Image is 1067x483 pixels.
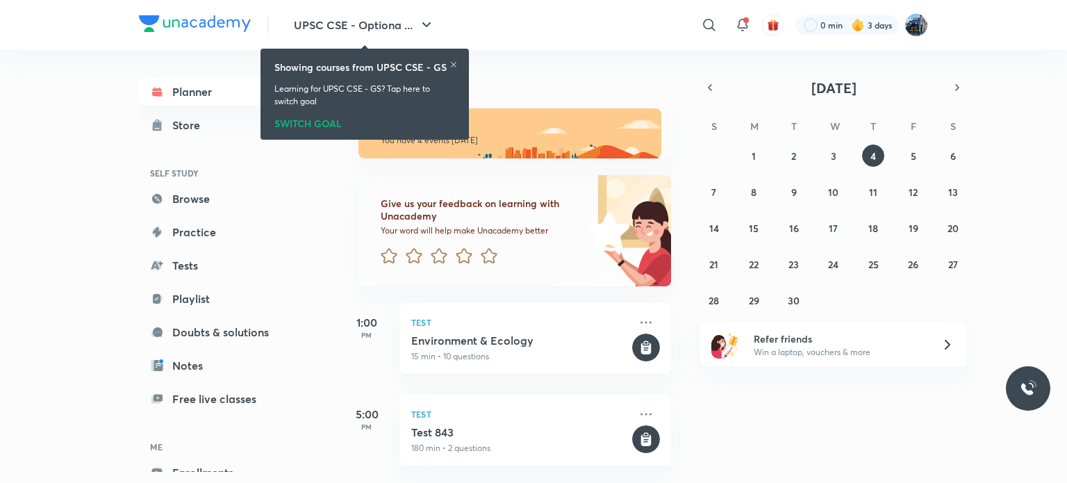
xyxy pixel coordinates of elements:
p: Win a laptop, vouchers & more [754,346,925,359]
button: September 18, 2025 [862,217,884,239]
abbr: September 10, 2025 [828,186,838,199]
button: September 16, 2025 [783,217,805,239]
button: September 2, 2025 [783,145,805,167]
a: Free live classes [139,385,300,413]
abbr: September 30, 2025 [788,294,800,307]
h4: [DATE] [358,78,685,95]
abbr: September 9, 2025 [791,186,797,199]
p: Test [411,406,629,423]
button: September 20, 2025 [942,217,964,239]
button: September 7, 2025 [703,181,725,203]
abbr: September 4, 2025 [870,149,876,163]
abbr: Friday [911,120,916,133]
button: September 4, 2025 [862,145,884,167]
img: referral [711,331,739,359]
p: Your word will help make Unacademy better [381,225,584,236]
button: September 11, 2025 [862,181,884,203]
button: September 3, 2025 [822,145,845,167]
abbr: September 17, 2025 [829,222,838,235]
abbr: Thursday [870,120,876,133]
button: September 14, 2025 [703,217,725,239]
abbr: September 23, 2025 [788,258,799,271]
h6: Refer friends [754,331,925,346]
span: [DATE] [811,79,857,97]
a: Playlist [139,285,300,313]
button: September 9, 2025 [783,181,805,203]
img: Company Logo [139,15,251,32]
img: avatar [767,19,779,31]
abbr: September 18, 2025 [868,222,878,235]
button: UPSC CSE - Optiona ... [286,11,443,39]
a: Browse [139,185,300,213]
abbr: September 26, 2025 [908,258,918,271]
img: morning [358,108,661,158]
button: September 15, 2025 [743,217,765,239]
div: Store [172,117,208,133]
abbr: September 21, 2025 [709,258,718,271]
p: 15 min • 10 questions [411,350,629,363]
abbr: Tuesday [791,120,797,133]
button: September 17, 2025 [822,217,845,239]
h6: Good morning, I [381,121,649,133]
img: streak [851,18,865,32]
a: Store [139,111,300,139]
abbr: September 20, 2025 [948,222,959,235]
button: September 29, 2025 [743,289,765,311]
abbr: September 1, 2025 [752,149,756,163]
abbr: September 3, 2025 [831,149,836,163]
a: Tests [139,252,300,279]
button: September 28, 2025 [703,289,725,311]
button: [DATE] [720,78,948,97]
a: Company Logo [139,15,251,35]
p: Test [411,314,629,331]
img: feedback_image [541,175,671,286]
abbr: September 29, 2025 [749,294,759,307]
p: You have 4 events [DATE] [381,135,649,146]
button: September 21, 2025 [703,253,725,275]
p: PM [339,423,395,431]
abbr: September 22, 2025 [749,258,759,271]
p: 180 min • 2 questions [411,442,629,455]
h6: ME [139,435,300,459]
button: September 27, 2025 [942,253,964,275]
button: September 23, 2025 [783,253,805,275]
button: September 25, 2025 [862,253,884,275]
h5: Test 843 [411,425,629,439]
button: September 22, 2025 [743,253,765,275]
h6: SELF STUDY [139,161,300,185]
abbr: September 2, 2025 [791,149,796,163]
h5: Environment & Ecology [411,334,629,347]
abbr: September 12, 2025 [909,186,918,199]
button: September 26, 2025 [902,253,925,275]
abbr: September 15, 2025 [749,222,759,235]
a: Planner [139,78,300,106]
abbr: Monday [750,120,759,133]
abbr: September 6, 2025 [950,149,956,163]
button: September 1, 2025 [743,145,765,167]
button: avatar [762,14,784,36]
abbr: September 25, 2025 [868,258,879,271]
abbr: Saturday [950,120,956,133]
img: I A S babu [904,13,928,37]
button: September 10, 2025 [822,181,845,203]
button: September 8, 2025 [743,181,765,203]
abbr: September 16, 2025 [789,222,799,235]
img: ttu [1020,380,1036,397]
h5: 5:00 [339,406,395,423]
a: Doubts & solutions [139,318,300,346]
abbr: September 5, 2025 [911,149,916,163]
abbr: September 27, 2025 [948,258,958,271]
p: PM [339,331,395,339]
button: September 24, 2025 [822,253,845,275]
abbr: September 8, 2025 [751,186,756,199]
button: September 13, 2025 [942,181,964,203]
h6: Give us your feedback on learning with Unacademy [381,197,584,222]
button: September 30, 2025 [783,289,805,311]
div: SWITCH GOAL [274,113,455,129]
abbr: September 7, 2025 [711,186,716,199]
a: Notes [139,352,300,379]
h6: Showing courses from UPSC CSE - GS [274,60,447,74]
button: September 5, 2025 [902,145,925,167]
button: September 19, 2025 [902,217,925,239]
abbr: September 14, 2025 [709,222,719,235]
